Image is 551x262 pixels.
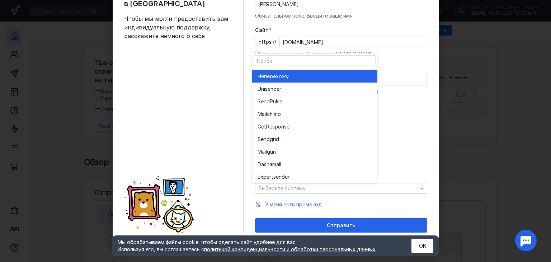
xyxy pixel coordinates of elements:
span: Выберите систему [259,185,306,191]
span: l [280,160,281,168]
span: pertsender [263,173,289,180]
span: Mailchim [258,110,278,117]
div: Обязательное поле. Например: [DOMAIN_NAME] [255,50,427,57]
button: Sendgrid [252,133,377,145]
span: Dashamai [258,160,280,168]
input: Поиск [254,56,375,66]
div: grid [252,68,377,183]
span: id [275,135,279,142]
span: Не [258,72,264,80]
button: Expertsender [252,170,377,183]
span: Unisende [258,85,279,92]
div: Обязательное поле. Введите ваше имя [255,12,427,19]
button: Dashamail [252,158,377,170]
button: SendPulse [252,95,377,108]
span: У меня есть промокод [265,201,322,207]
a: политикой конфиденциальности и обработки персональных данных [204,246,376,252]
span: e [279,98,282,105]
span: G [258,123,261,130]
span: etResponse [261,123,289,130]
button: Выберите систему [255,183,427,194]
span: перехожу [264,72,289,80]
button: GetResponse [252,120,377,133]
span: Mail [258,148,267,155]
button: У меня есть промокод [265,201,322,208]
div: Мы обрабатываем файлы cookie, чтобы сделать сайт удобнее для вас. Используя его, вы соглашаетесь c [118,239,394,253]
button: Mailchimp [252,108,377,120]
span: gun [267,148,276,155]
span: Sendgr [258,135,275,142]
button: Unisender [252,83,377,95]
span: Отправить [327,223,355,229]
span: Чтобы мы могли предоставить вам индивидуальную поддержку, расскажите немного о себе [124,14,232,40]
span: r [279,85,281,92]
button: ОК [411,239,433,253]
button: Отправить [255,218,427,233]
span: p [278,110,281,117]
button: Mailgun [252,145,377,158]
button: Mindbox [252,183,377,196]
span: SendPuls [258,98,279,105]
button: Неперехожу [252,70,377,83]
span: Ex [258,173,263,180]
span: Cайт [255,27,269,34]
